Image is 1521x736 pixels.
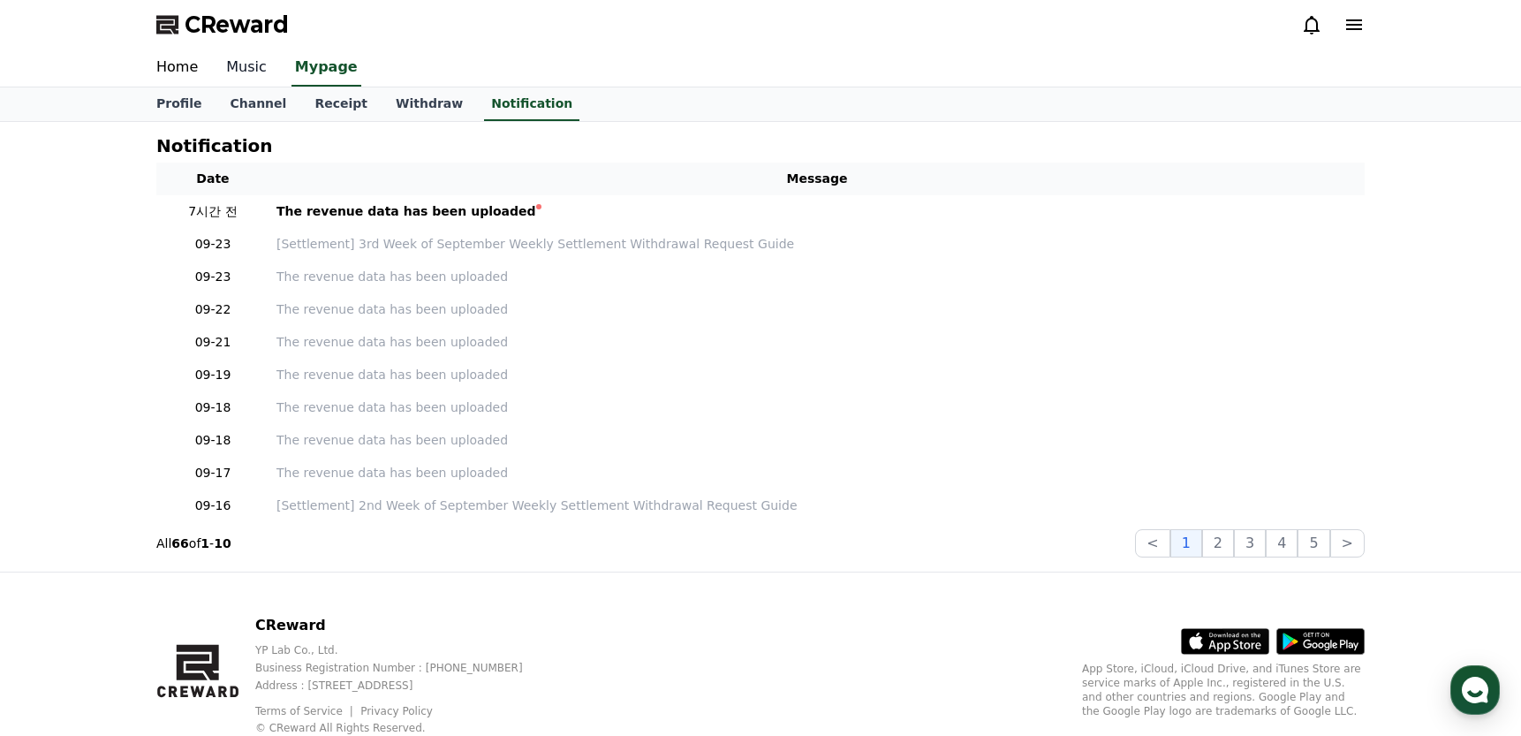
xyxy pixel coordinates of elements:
a: Profile [142,87,216,121]
strong: 66 [171,536,188,550]
a: The revenue data has been uploaded [276,464,1358,482]
a: The revenue data has been uploaded [276,300,1358,319]
a: Terms of Service [255,705,356,717]
div: The revenue data has been uploaded [276,202,536,221]
p: 09-18 [163,398,262,417]
p: © CReward All Rights Reserved. [255,721,551,735]
span: Home [45,587,76,601]
a: CReward [156,11,289,39]
a: Home [5,560,117,604]
a: [Settlement] 2nd Week of September Weekly Settlement Withdrawal Request Guide [276,497,1358,515]
span: Settings [261,587,305,601]
a: Receipt [300,87,382,121]
p: Business Registration Number : [PHONE_NUMBER] [255,661,551,675]
p: App Store, iCloud, iCloud Drive, and iTunes Store are service marks of Apple Inc., registered in ... [1082,662,1365,718]
button: 5 [1298,529,1329,558]
button: < [1135,529,1169,558]
span: CReward [185,11,289,39]
p: YP Lab Co., Ltd. [255,643,551,657]
p: 09-22 [163,300,262,319]
a: The revenue data has been uploaded [276,398,1358,417]
h4: Notification [156,136,272,156]
p: 09-23 [163,235,262,254]
p: 09-17 [163,464,262,482]
strong: 1 [201,536,209,550]
p: 09-18 [163,431,262,450]
a: Channel [216,87,300,121]
button: 4 [1266,529,1298,558]
p: CReward [255,615,551,636]
p: 09-23 [163,268,262,286]
p: 09-21 [163,333,262,352]
a: Home [142,49,212,87]
p: 7시간 전 [163,202,262,221]
a: [Settlement] 3rd Week of September Weekly Settlement Withdrawal Request Guide [276,235,1358,254]
span: Messages [147,588,199,602]
a: Notification [484,87,579,121]
a: The revenue data has been uploaded [276,366,1358,384]
a: The revenue data has been uploaded [276,431,1358,450]
p: Address : [STREET_ADDRESS] [255,679,551,693]
a: Music [212,49,281,87]
button: 1 [1170,529,1202,558]
p: 09-16 [163,497,262,515]
a: The revenue data has been uploaded [276,202,1358,221]
p: All of - [156,535,231,552]
a: The revenue data has been uploaded [276,268,1358,286]
a: Privacy Policy [360,705,433,717]
a: The revenue data has been uploaded [276,333,1358,352]
a: Mypage [291,49,361,87]
p: 09-19 [163,366,262,384]
button: 2 [1202,529,1234,558]
a: Withdraw [382,87,477,121]
button: 3 [1234,529,1266,558]
button: > [1330,529,1365,558]
a: Settings [228,560,339,604]
th: Message [269,163,1365,195]
a: Messages [117,560,228,604]
th: Date [156,163,269,195]
strong: 10 [214,536,231,550]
